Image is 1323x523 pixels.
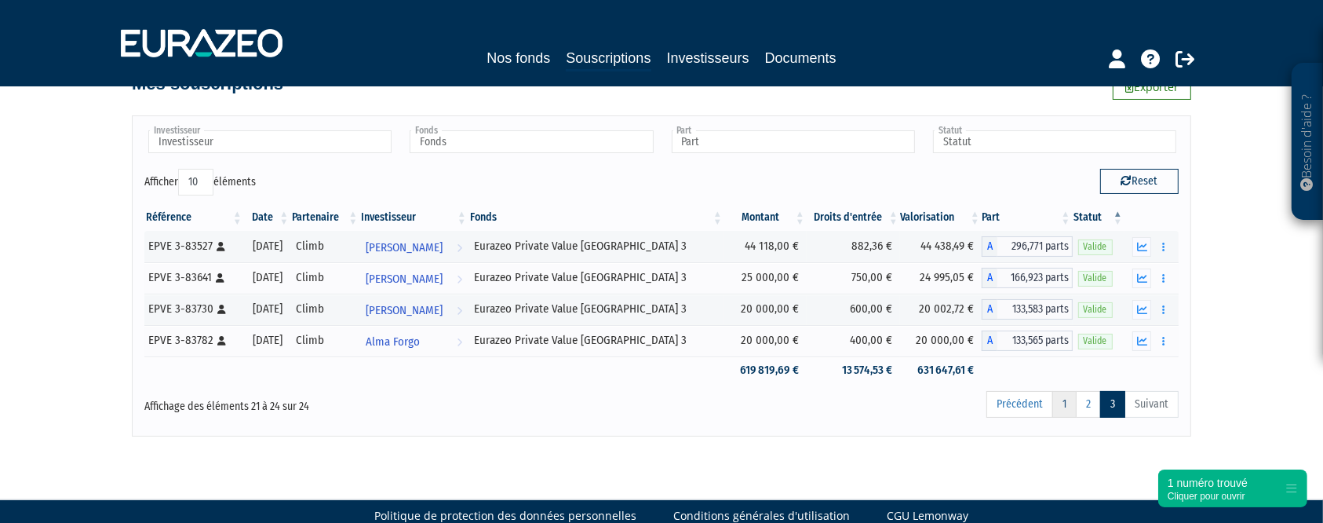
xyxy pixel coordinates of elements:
[474,301,719,317] div: Eurazeo Private Value [GEOGRAPHIC_DATA] 3
[1078,271,1113,286] span: Valide
[366,265,443,294] span: [PERSON_NAME]
[724,357,807,384] td: 619 819,69 €
[474,332,719,349] div: Eurazeo Private Value [GEOGRAPHIC_DATA] 3
[457,296,462,325] i: Voir l'investisseur
[982,236,1073,257] div: A - Eurazeo Private Value Europe 3
[457,327,462,357] i: Voir l'investisseur
[997,331,1073,351] span: 133,565 parts
[1076,391,1101,418] a: 2
[724,262,807,294] td: 25 000,00 €
[474,238,719,254] div: Eurazeo Private Value [GEOGRAPHIC_DATA] 3
[724,294,807,325] td: 20 000,00 €
[178,169,213,196] select: Afficheréléments
[1113,75,1191,100] a: Exporter
[807,231,900,262] td: 882,36 €
[250,332,285,349] div: [DATE]
[217,242,225,251] i: [Français] Personne physique
[900,231,982,262] td: 44 438,49 €
[457,233,462,262] i: Voir l'investisseur
[900,294,982,325] td: 20 002,72 €
[250,269,285,286] div: [DATE]
[290,262,359,294] td: Climb
[807,325,900,357] td: 400,00 €
[474,269,719,286] div: Eurazeo Private Value [GEOGRAPHIC_DATA] 3
[982,268,1073,288] div: A - Eurazeo Private Value Europe 3
[724,325,807,357] td: 20 000,00 €
[982,331,1073,351] div: A - Eurazeo Private Value Europe 3
[487,47,550,69] a: Nos fonds
[900,325,982,357] td: 20 000,00 €
[148,301,239,317] div: EPVE 3-83730
[982,299,1073,320] div: A - Eurazeo Private Value Europe 3
[997,268,1073,288] span: 166,923 parts
[982,331,997,351] span: A
[566,47,651,71] a: Souscriptions
[807,357,900,384] td: 13 574,53 €
[986,391,1053,418] a: Précédent
[290,231,359,262] td: Climb
[359,262,468,294] a: [PERSON_NAME]
[148,332,239,349] div: EPVE 3-83782
[807,294,900,325] td: 600,00 €
[121,29,282,57] img: 1732889491-logotype_eurazeo_blanc_rvb.png
[290,325,359,357] td: Climb
[366,327,420,357] span: Alma Forgo
[900,204,982,231] th: Valorisation: activer pour trier la colonne par ordre croissant
[244,204,290,231] th: Date: activer pour trier la colonne par ordre croissant
[982,299,997,320] span: A
[359,325,468,357] a: Alma Forgo
[217,336,226,346] i: [Français] Personne physique
[982,268,997,288] span: A
[1052,391,1077,418] a: 1
[1078,240,1113,254] span: Valide
[1299,71,1317,213] p: Besoin d'aide ?
[667,47,749,69] a: Investisseurs
[1078,334,1113,349] span: Valide
[144,390,562,415] div: Affichage des éléments 21 à 24 sur 24
[982,204,1073,231] th: Part: activer pour trier la colonne par ordre croissant
[144,169,256,196] label: Afficher éléments
[468,204,724,231] th: Fonds: activer pour trier la colonne par ordre croissant
[366,296,443,325] span: [PERSON_NAME]
[359,204,468,231] th: Investisseur: activer pour trier la colonne par ordre croissant
[216,273,224,283] i: [Français] Personne physique
[724,204,807,231] th: Montant: activer pour trier la colonne par ordre croissant
[290,294,359,325] td: Climb
[997,299,1073,320] span: 133,583 parts
[900,262,982,294] td: 24 995,05 €
[148,269,239,286] div: EPVE 3-83641
[359,231,468,262] a: [PERSON_NAME]
[724,231,807,262] td: 44 118,00 €
[148,238,239,254] div: EPVE 3-83527
[290,204,359,231] th: Partenaire: activer pour trier la colonne par ordre croissant
[457,265,462,294] i: Voir l'investisseur
[900,357,982,384] td: 631 647,61 €
[1100,391,1125,418] a: 3
[807,262,900,294] td: 750,00 €
[359,294,468,325] a: [PERSON_NAME]
[765,47,836,69] a: Documents
[807,204,900,231] th: Droits d'entrée: activer pour trier la colonne par ordre croissant
[250,301,285,317] div: [DATE]
[366,233,443,262] span: [PERSON_NAME]
[997,236,1073,257] span: 296,771 parts
[217,305,226,314] i: [Français] Personne physique
[1100,169,1179,194] button: Reset
[1073,204,1124,231] th: Statut : activer pour trier la colonne par ordre d&eacute;croissant
[1078,302,1113,317] span: Valide
[144,204,244,231] th: Référence : activer pour trier la colonne par ordre croissant
[982,236,997,257] span: A
[250,238,285,254] div: [DATE]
